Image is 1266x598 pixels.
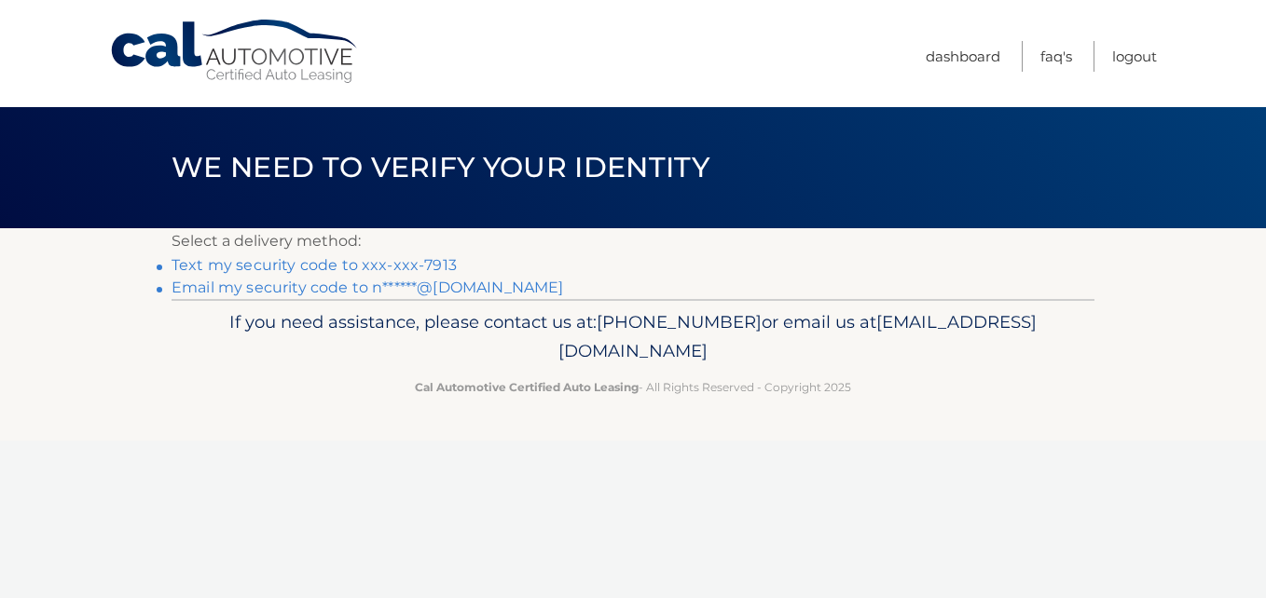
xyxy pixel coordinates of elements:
span: [PHONE_NUMBER] [597,311,762,333]
a: Email my security code to n******@[DOMAIN_NAME] [172,279,564,296]
a: FAQ's [1040,41,1072,72]
a: Text my security code to xxx-xxx-7913 [172,256,457,274]
strong: Cal Automotive Certified Auto Leasing [415,380,639,394]
a: Logout [1112,41,1157,72]
a: Dashboard [926,41,1000,72]
p: If you need assistance, please contact us at: or email us at [184,307,1082,367]
p: Select a delivery method: [172,228,1094,254]
p: - All Rights Reserved - Copyright 2025 [184,377,1082,397]
a: Cal Automotive [109,19,361,85]
span: We need to verify your identity [172,150,709,184]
